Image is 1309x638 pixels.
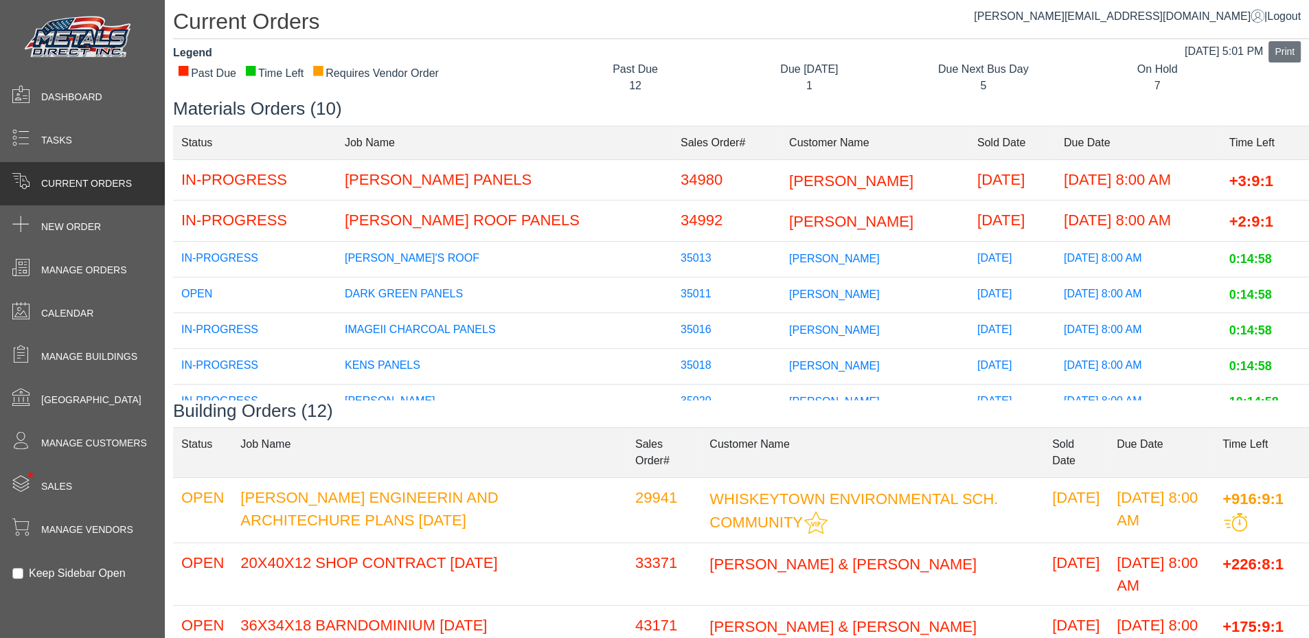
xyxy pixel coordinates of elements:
span: [PERSON_NAME] [789,172,913,189]
div: Due Next Bus Day [907,61,1060,78]
div: Past Due [558,61,712,78]
div: 7 [1080,78,1233,94]
span: [PERSON_NAME] & [PERSON_NAME] [709,555,977,572]
span: +226:8:1 [1222,555,1284,572]
td: Customer Name [701,427,1044,477]
td: [DATE] 8:00 AM [1056,384,1221,420]
td: [PERSON_NAME] ENGINEERIN AND ARCHITECHURE PLANS [DATE] [232,477,627,543]
td: OPEN [173,543,232,605]
td: [DATE] 8:00 AM [1056,241,1221,277]
div: | [974,8,1301,25]
td: [DATE] 8:00 AM [1056,159,1221,201]
td: KENS PANELS [337,348,672,384]
img: Metals Direct Inc Logo [21,12,137,63]
span: • [13,453,48,497]
td: 35016 [672,312,781,348]
td: [DATE] 8:00 AM [1056,277,1221,312]
div: Time Left [244,65,304,82]
td: [PERSON_NAME] ROOF PANELS [337,201,672,242]
span: Manage Buildings [41,350,137,364]
div: ■ [177,65,190,75]
td: IN-PROGRESS [173,201,337,242]
span: 10:14:58 [1229,395,1279,409]
td: 34980 [672,159,781,201]
span: Manage Customers [41,436,147,451]
td: [DATE] [1044,543,1108,605]
td: [DATE] 8:00 AM [1056,348,1221,384]
td: [DATE] [969,277,1056,312]
td: [PERSON_NAME] [337,384,672,420]
span: [PERSON_NAME] [789,360,880,372]
div: Past Due [177,65,236,82]
span: WHISKEYTOWN ENVIRONMENTAL SCH. COMMUNITY [709,490,998,531]
td: Sold Date [969,126,1056,159]
td: 33371 [627,543,701,605]
span: Current Orders [41,176,132,191]
td: IN-PROGRESS [173,312,337,348]
td: IN-PROGRESS [173,348,337,384]
td: Time Left [1214,427,1309,477]
td: Time Left [1221,126,1309,159]
td: 29941 [627,477,701,543]
td: Status [173,427,232,477]
td: Status [173,126,337,159]
td: [DATE] 8:00 AM [1056,312,1221,348]
span: 0:14:58 [1229,252,1272,266]
td: 35011 [672,277,781,312]
td: [DATE] [969,312,1056,348]
td: 35018 [672,348,781,384]
span: [PERSON_NAME] [789,213,913,230]
td: [PERSON_NAME]'S ROOF [337,241,672,277]
td: Sold Date [1044,427,1108,477]
td: 20X40X12 SHOP CONTRACT [DATE] [232,543,627,605]
div: 5 [907,78,1060,94]
img: This customer should be prioritized [804,511,828,534]
td: Job Name [337,126,672,159]
span: [PERSON_NAME] & [PERSON_NAME] [709,617,977,635]
td: [DATE] 8:00 AM [1108,543,1214,605]
span: [PERSON_NAME] [789,253,880,264]
span: 0:14:58 [1229,323,1272,337]
span: Dashboard [41,90,102,104]
div: 12 [558,78,712,94]
strong: Legend [173,47,212,58]
td: [DATE] [969,384,1056,420]
span: [PERSON_NAME] [789,324,880,336]
td: [PERSON_NAME] PANELS [337,159,672,201]
span: Sales [41,479,72,494]
td: Due Date [1108,427,1214,477]
span: +3:9:1 [1229,172,1273,189]
td: Customer Name [781,126,969,159]
td: 35020 [672,384,781,420]
img: This order should be prioritized [1224,513,1247,532]
td: [DATE] [969,348,1056,384]
button: Print [1268,41,1301,62]
span: New Order [41,220,101,234]
td: [DATE] [1044,477,1108,543]
td: IN-PROGRESS [173,384,337,420]
span: Calendar [41,306,93,321]
a: [PERSON_NAME][EMAIL_ADDRESS][DOMAIN_NAME] [974,10,1264,22]
h3: Materials Orders (10) [173,98,1309,119]
span: Manage Orders [41,263,126,277]
td: OPEN [173,277,337,312]
td: Due Date [1056,126,1221,159]
td: [DATE] [969,159,1056,201]
label: Keep Sidebar Open [29,565,126,582]
span: 0:14:58 [1229,288,1272,301]
div: ■ [244,65,257,75]
div: ■ [312,65,324,75]
div: 1 [733,78,886,94]
span: [GEOGRAPHIC_DATA] [41,393,141,407]
h3: Building Orders (12) [173,400,1309,422]
div: On Hold [1080,61,1233,78]
td: [DATE] [969,241,1056,277]
td: Sales Order# [627,427,701,477]
div: Due [DATE] [733,61,886,78]
span: +175:9:1 [1222,617,1284,635]
td: DARK GREEN PANELS [337,277,672,312]
td: IMAGEII CHARCOAL PANELS [337,312,672,348]
div: Requires Vendor Order [312,65,439,82]
span: +2:9:1 [1229,213,1273,230]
